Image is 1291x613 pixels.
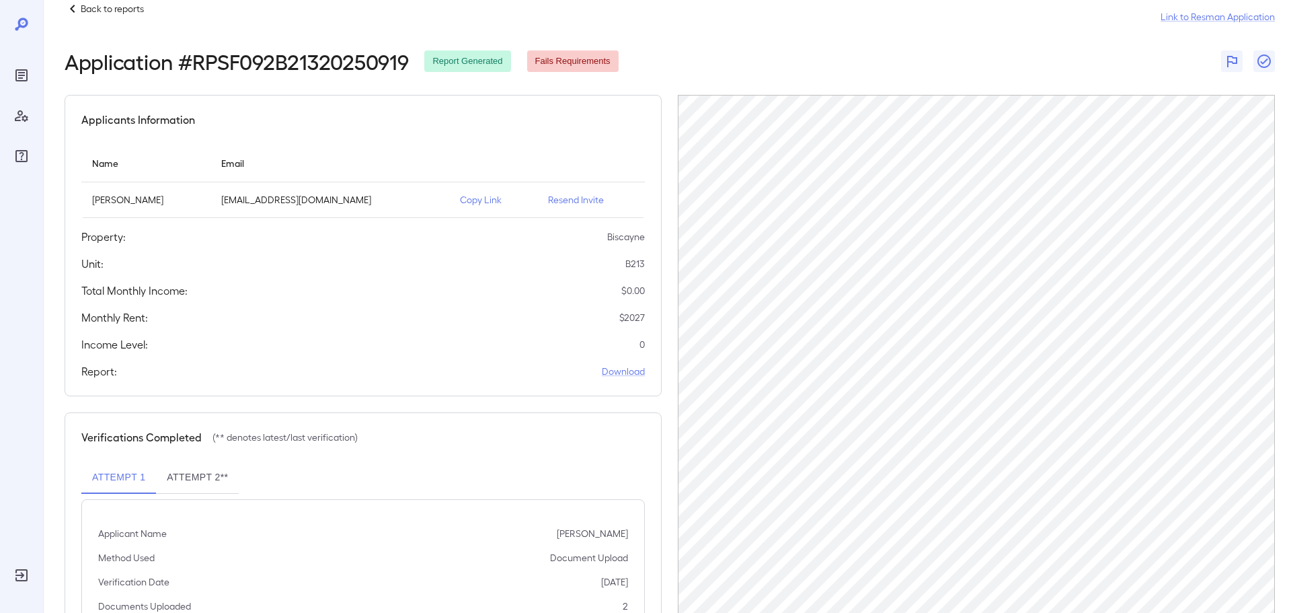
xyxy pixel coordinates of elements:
[81,462,156,494] button: Attempt 1
[81,112,195,128] h5: Applicants Information
[11,565,32,586] div: Log Out
[81,336,148,353] h5: Income Level:
[550,551,628,565] p: Document Upload
[81,229,126,245] h5: Property:
[81,283,188,299] h5: Total Monthly Income:
[98,575,169,589] p: Verification Date
[625,257,645,271] p: B213
[81,144,210,182] th: Name
[81,144,645,218] table: simple table
[98,527,167,540] p: Applicant Name
[210,144,449,182] th: Email
[11,105,32,127] div: Manage Users
[548,193,634,207] p: Resend Invite
[1161,10,1275,24] a: Link to Resman Application
[98,600,191,613] p: Documents Uploaded
[460,193,526,207] p: Copy Link
[607,230,645,244] p: Biscayne
[92,193,200,207] p: [PERSON_NAME]
[98,551,155,565] p: Method Used
[65,49,408,73] h2: Application # RPSF092B21320250919
[81,256,104,272] h5: Unit:
[11,145,32,167] div: FAQ
[81,2,144,15] p: Back to reports
[156,462,239,494] button: Attempt 2**
[1253,50,1275,72] button: Close Report
[557,527,628,540] p: [PERSON_NAME]
[621,284,645,297] p: $ 0.00
[221,193,438,207] p: [EMAIL_ADDRESS][DOMAIN_NAME]
[527,55,619,68] span: Fails Requirements
[81,310,148,326] h5: Monthly Rent:
[619,311,645,324] p: $ 2027
[212,431,358,444] p: (** denotes latest/last verification)
[11,65,32,86] div: Reports
[639,338,645,351] p: 0
[81,363,117,380] h5: Report:
[81,429,202,445] h5: Verifications Completed
[602,365,645,378] a: Download
[623,600,628,613] p: 2
[1221,50,1243,72] button: Flag Report
[601,575,628,589] p: [DATE]
[424,55,510,68] span: Report Generated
